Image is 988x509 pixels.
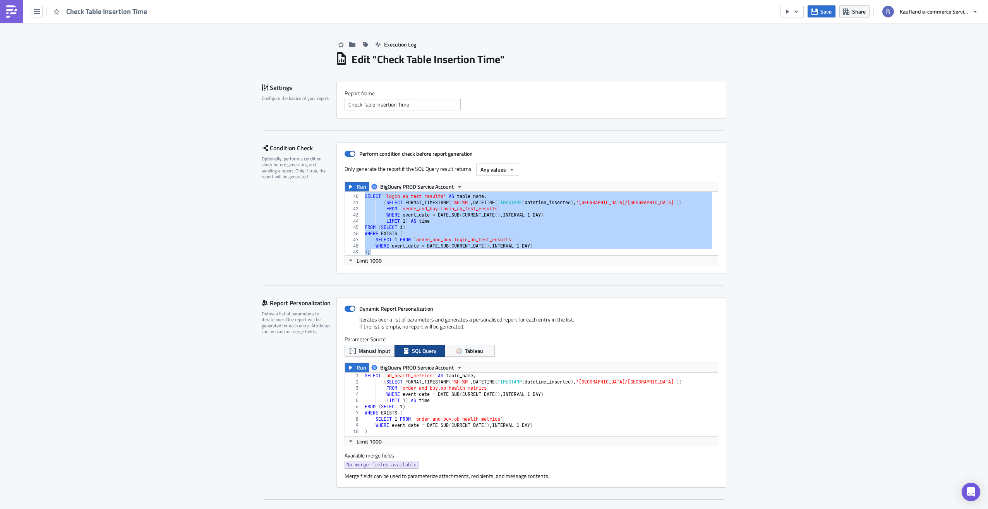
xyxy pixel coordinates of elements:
div: 47 [345,237,364,243]
div: 42 [345,206,364,212]
button: Any values [476,163,519,176]
button: Kaufland e-commerce Services GmbH & Co. KG [878,3,982,20]
strong: Dynamic Report Personalization [359,304,433,313]
h1: Edit " Check Table Insertion Time " [352,52,505,66]
div: Optionally, perform a condition check before generating and sending a report. Only if true, the r... [262,156,331,180]
a: No merge fields available [345,461,419,469]
div: 2 [345,379,364,385]
div: 5 [345,397,364,404]
span: Kaufland e-commerce Services GmbH & Co. KG [900,7,969,15]
img: PushMetrics [5,5,18,18]
span: Manual Input [358,347,390,355]
div: Iterates over a list of parameters and generates a personalised report for each entry in the list... [345,316,718,336]
div: 3 [345,385,364,391]
span: Limit 1000 [357,437,382,445]
span: Check Table Insertion Time [66,7,148,16]
div: 9 [345,422,364,428]
span: BigQuery PROD Service Account [380,182,454,191]
div: 43 [345,212,364,218]
span: Tableau [465,347,483,355]
div: Settings [262,82,336,93]
p: Table Was Successfully Filled [3,3,370,9]
p: {{ row.table_name }} new row inserted at {{ row.time }} [3,12,370,18]
label: Parameter Source [345,336,718,343]
div: 41 [345,199,364,206]
button: Limit 1000 [345,437,384,446]
span: Run [357,182,366,191]
label: Available merge fields [345,452,403,459]
div: 45 [345,224,364,230]
div: 8 [345,416,364,422]
div: 7 [345,410,364,416]
div: 46 [345,230,364,237]
span: Run [357,363,366,372]
img: Avatar [882,5,895,18]
div: Open Intercom Messenger [962,483,980,501]
body: Rich Text Area. Press ALT-0 for help. [3,3,370,18]
button: Tableau [444,345,495,357]
label: Report Nam﻿e [345,90,718,97]
div: 11 [345,435,364,441]
div: Define a list of parameters to iterate over. One report will be generated for each entry. Attribu... [262,311,331,335]
button: Execution Log [371,38,420,50]
div: 49 [345,249,364,255]
button: Limit 1000 [345,256,384,265]
div: 44 [345,218,364,224]
div: 6 [345,404,364,410]
span: BigQuery PROD Service Account [380,363,454,372]
strong: Perform condition check before report generation [359,150,473,158]
button: Save [808,5,835,17]
div: Merge fields can be used to parameterize attachments, recipients, and message contents. [345,473,718,480]
div: 10 [345,428,364,435]
span: Execution Log [384,40,416,48]
div: Configure the basics of your report. [262,95,331,101]
button: Run [345,363,369,372]
span: Limit 1000 [357,256,382,265]
button: Share [839,5,870,17]
div: 40 [345,193,364,199]
span: Any values [480,165,506,174]
span: Share [852,7,866,15]
div: Report Personalization [262,297,336,309]
span: SQL Query [412,347,436,355]
label: Only generate the report if the SQL Query result returns [345,163,472,175]
span: No merge fields available [346,461,417,469]
div: 1 [345,373,364,379]
button: Manual Input [345,345,395,357]
span: Save [820,7,832,15]
button: Run [345,182,369,191]
button: SQL Query [395,345,445,357]
div: 48 [345,243,364,249]
button: BigQuery PROD Service Account [369,363,465,372]
div: Condition Check [262,142,336,154]
button: BigQuery PROD Service Account [369,182,465,191]
div: 4 [345,391,364,397]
